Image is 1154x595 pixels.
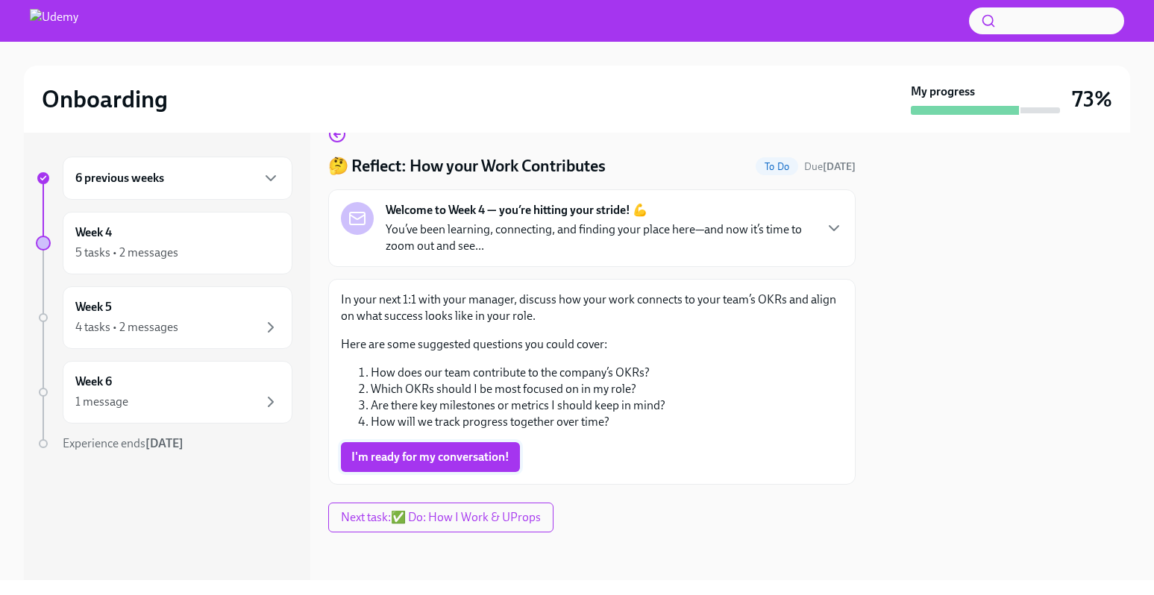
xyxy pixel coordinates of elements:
a: Week 61 message [36,361,292,424]
div: 5 tasks • 2 messages [75,245,178,261]
p: Here are some suggested questions you could cover: [341,336,843,353]
button: Next task:✅ Do: How I Work & UProps [328,503,554,532]
h6: Week 6 [75,374,112,390]
a: Week 45 tasks • 2 messages [36,212,292,274]
div: 4 tasks • 2 messages [75,319,178,336]
strong: [DATE] [145,436,184,450]
h6: Week 5 [75,299,112,315]
h3: 73% [1072,86,1112,113]
span: I'm ready for my conversation! [351,450,509,465]
img: Udemy [30,9,78,33]
p: You’ve been learning, connecting, and finding your place here—and now it’s time to zoom out and s... [386,221,813,254]
button: I'm ready for my conversation! [341,442,520,472]
strong: [DATE] [823,160,856,173]
span: Due [804,160,856,173]
li: How will we track progress together over time? [371,414,843,430]
p: In your next 1:1 with your manager, discuss how your work connects to your team’s OKRs and align ... [341,292,843,324]
li: How does our team contribute to the company’s OKRs? [371,365,843,381]
li: Are there key milestones or metrics I should keep in mind? [371,397,843,414]
strong: Welcome to Week 4 — you’re hitting your stride! 💪 [386,202,647,218]
h6: Week 4 [75,224,112,241]
span: To Do [756,161,798,172]
h6: 6 previous weeks [75,170,164,186]
div: 1 message [75,394,128,410]
li: Which OKRs should I be most focused on in my role? [371,381,843,397]
span: Next task : ✅ Do: How I Work & UProps [341,510,541,525]
span: Experience ends [63,436,184,450]
h4: 🤔 Reflect: How your Work Contributes [328,155,606,177]
h2: Onboarding [42,84,168,114]
div: 6 previous weeks [63,157,292,200]
a: Week 54 tasks • 2 messages [36,286,292,349]
span: September 6th, 2025 10:00 [804,160,856,174]
strong: My progress [911,84,975,100]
